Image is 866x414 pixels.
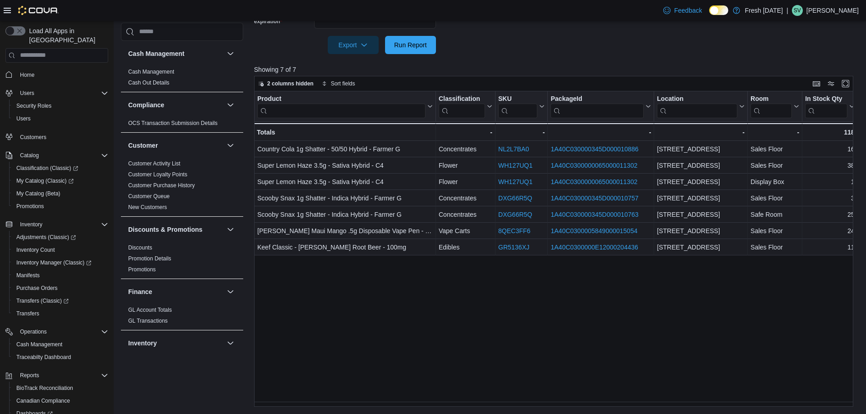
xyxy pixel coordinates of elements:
[9,187,112,200] button: My Catalog (Beta)
[254,65,860,74] p: Showing 7 of 7
[551,145,638,153] a: 1A40C030000345D000010886
[16,203,44,210] span: Promotions
[551,95,644,118] div: Package URL
[439,127,492,138] div: -
[805,225,855,236] div: 24
[257,160,433,171] div: Super Lemon Haze 3.5g - Sativa Hybrid - C4
[257,225,433,236] div: [PERSON_NAME] Maui Mango .5g Disposable Vape Pen - Sativa Hybrid - Curio Wellness
[20,328,47,335] span: Operations
[551,127,651,138] div: -
[16,326,50,337] button: Operations
[498,95,537,118] div: SKU URL
[551,95,644,103] div: PackageId
[128,306,172,314] span: GL Account Totals
[498,227,531,234] a: 8QEC3FF6
[551,227,637,234] a: 1A40C0300005849000015054
[225,48,236,59] button: Cash Management
[121,66,243,92] div: Cash Management
[2,87,112,100] button: Users
[128,339,223,348] button: Inventory
[805,127,855,138] div: 118
[551,162,637,169] a: 1A40C0300000065000011302
[128,160,180,167] a: Customer Activity List
[13,113,34,124] a: Users
[257,144,433,155] div: Country Cola 1g Shatter - 50/50 Hybrid - Farmer G
[657,209,745,220] div: [STREET_ADDRESS]
[13,295,108,306] span: Transfers (Classic)
[9,244,112,256] button: Inventory Count
[20,90,34,97] span: Users
[498,162,532,169] a: WH127UQ1
[551,178,637,185] a: 1A40C0300000065000011302
[9,382,112,394] button: BioTrack Reconciliation
[9,175,112,187] a: My Catalog (Classic)
[13,383,77,394] a: BioTrack Reconciliation
[121,242,243,279] div: Discounts & Promotions
[498,95,545,118] button: SKU
[551,95,651,118] button: PackageId
[657,127,745,138] div: -
[657,193,745,204] div: [STREET_ADDRESS]
[255,78,317,89] button: 2 columns hidden
[20,221,42,228] span: Inventory
[128,171,187,178] a: Customer Loyalty Points
[16,88,108,99] span: Users
[9,256,112,269] a: Inventory Manager (Classic)
[13,308,108,319] span: Transfers
[660,1,706,20] a: Feedback
[709,5,728,15] input: Dark Mode
[128,255,171,262] a: Promotion Details
[13,175,108,186] span: My Catalog (Classic)
[128,307,172,313] a: GL Account Totals
[13,257,108,268] span: Inventory Manager (Classic)
[20,134,46,141] span: Customers
[439,176,492,187] div: Flower
[13,113,108,124] span: Users
[9,200,112,213] button: Promotions
[13,283,61,294] a: Purchase Orders
[16,219,46,230] button: Inventory
[331,80,355,87] span: Sort fields
[657,225,745,236] div: [STREET_ADDRESS]
[225,140,236,151] button: Customer
[498,127,545,138] div: -
[16,102,51,110] span: Security Roles
[13,188,64,199] a: My Catalog (Beta)
[439,225,492,236] div: Vape Carts
[16,341,62,348] span: Cash Management
[128,69,174,75] a: Cash Management
[128,193,170,200] a: Customer Queue
[257,95,425,118] div: Product
[745,5,783,16] p: Fresh [DATE]
[13,232,80,243] a: Adjustments (Classic)
[128,244,152,251] span: Discounts
[805,209,855,220] div: 25
[751,193,799,204] div: Sales Floor
[439,242,492,253] div: Edibles
[121,304,243,330] div: Finance
[13,352,75,363] a: Traceabilty Dashboard
[498,145,529,153] a: NL2L7BA0
[333,36,373,54] span: Export
[13,339,66,350] a: Cash Management
[16,297,69,304] span: Transfers (Classic)
[257,242,433,253] div: Keef Classic - [PERSON_NAME] Root Beer - 100mg
[811,78,822,89] button: Keyboard shortcuts
[16,384,73,392] span: BioTrack Reconciliation
[13,283,108,294] span: Purchase Orders
[805,176,855,187] div: 1
[786,5,788,16] p: |
[13,201,108,212] span: Promotions
[751,176,799,187] div: Display Box
[439,95,492,118] button: Classification
[9,112,112,125] button: Users
[225,100,236,110] button: Compliance
[13,270,43,281] a: Manifests
[25,26,108,45] span: Load All Apps in [GEOGRAPHIC_DATA]
[318,78,359,89] button: Sort fields
[751,160,799,171] div: Sales Floor
[751,209,799,220] div: Safe Room
[439,193,492,204] div: Concentrates
[128,182,195,189] span: Customer Purchase History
